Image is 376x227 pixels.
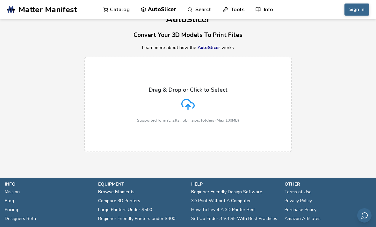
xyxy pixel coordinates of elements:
[285,188,312,196] a: Terms of Use
[5,181,92,188] p: info
[5,188,20,196] a: Mission
[18,5,77,14] span: Matter Manifest
[98,214,175,223] a: Beginner Friendly Printers under $300
[191,214,277,223] a: Set Up Ender 3 V3 SE With Best Practices
[5,214,36,223] a: Designers Beta
[98,188,134,196] a: Browse Filaments
[98,205,152,214] a: Large Printers Under $500
[344,4,369,16] button: Sign In
[5,196,14,205] a: Blog
[285,181,372,188] p: other
[137,118,239,123] p: Supported format: .stls, .obj, .zips, folders (Max 100MB)
[98,181,185,188] p: equipment
[191,188,262,196] a: Beginner Friendly Design Software
[98,196,140,205] a: Compare 3D Printers
[198,45,220,51] a: AutoSlicer
[191,181,278,188] p: help
[285,205,316,214] a: Purchase Policy
[191,196,251,205] a: 3D Print Without A Computer
[191,205,255,214] a: How To Level A 3D Printer Bed
[149,87,227,93] p: Drag & Drop or Click to Select
[285,214,321,223] a: Amazon Affiliates
[285,196,312,205] a: Privacy Policy
[5,205,18,214] a: Pricing
[357,208,372,223] button: Send feedback via email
